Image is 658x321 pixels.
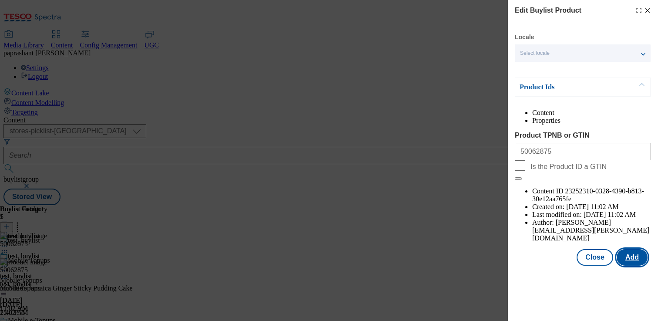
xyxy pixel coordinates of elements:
[532,109,651,117] li: Content
[566,203,618,210] span: [DATE] 11:02 AM
[532,211,651,219] li: Last modified on:
[520,50,550,57] span: Select locale
[515,132,651,139] label: Product TPNB or GTIN
[520,83,611,91] p: Product Ids
[532,219,651,242] li: Author:
[577,249,613,266] button: Close
[515,5,581,16] h4: Edit Buylist Product
[532,117,651,125] li: Properties
[515,44,651,62] button: Select locale
[584,211,636,218] span: [DATE] 11:02 AM
[532,203,651,211] li: Created on:
[617,249,648,266] button: Add
[532,219,649,242] span: [PERSON_NAME][EMAIL_ADDRESS][PERSON_NAME][DOMAIN_NAME]
[515,143,651,160] input: Enter 1 or 20 space separated Product TPNB or GTIN
[532,187,644,203] span: 23252310-0328-4390-b813-30e12aa765fe
[515,35,534,40] label: Locale
[532,187,651,203] li: Content ID
[530,163,607,171] span: Is the Product ID a GTIN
